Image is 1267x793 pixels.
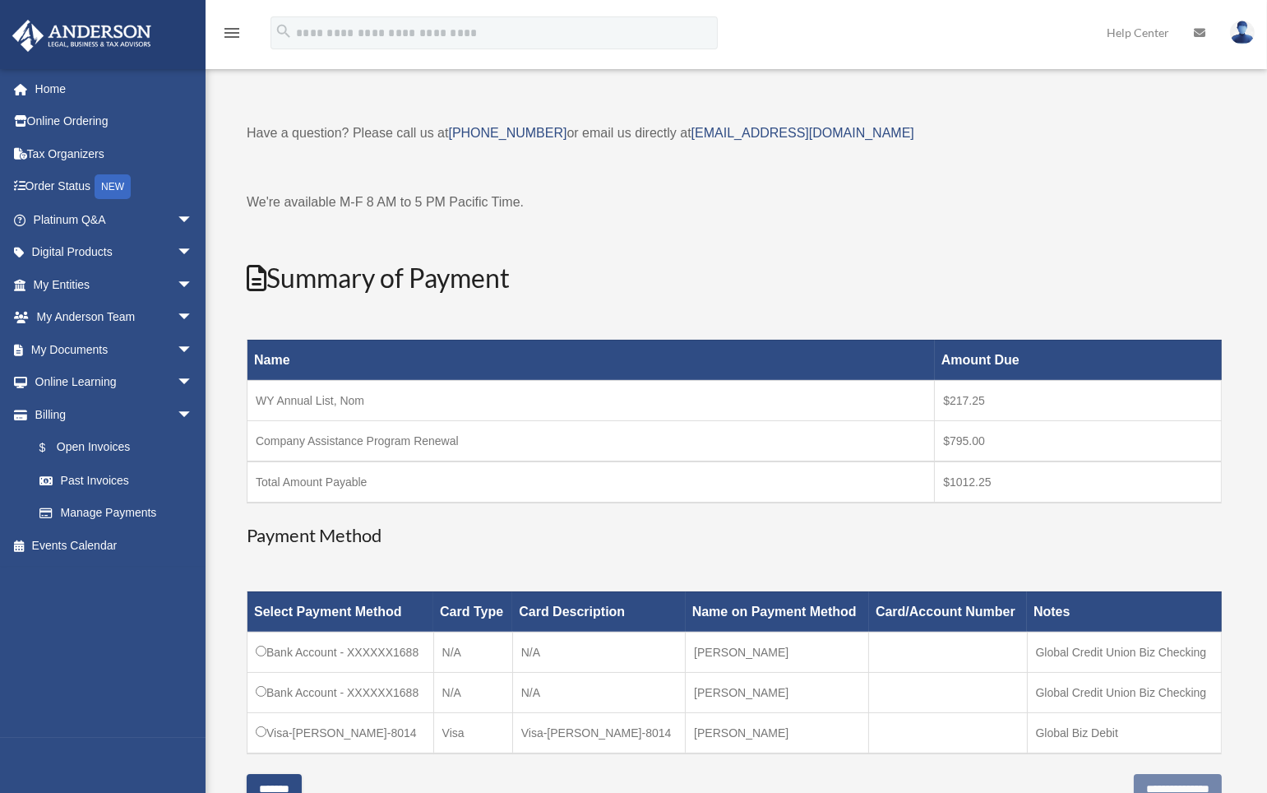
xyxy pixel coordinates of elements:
[1027,712,1221,754] td: Global Biz Debit
[869,591,1027,632] th: Card/Account Number
[247,420,935,461] td: Company Assistance Program Renewal
[512,672,685,712] td: N/A
[686,712,869,754] td: [PERSON_NAME]
[1027,632,1221,672] td: Global Credit Union Biz Checking
[23,431,201,465] a: $Open Invoices
[512,632,685,672] td: N/A
[275,22,293,40] i: search
[23,464,210,497] a: Past Invoices
[1230,21,1255,44] img: User Pic
[177,268,210,302] span: arrow_drop_down
[49,438,57,458] span: $
[686,672,869,712] td: [PERSON_NAME]
[12,268,218,301] a: My Entitiesarrow_drop_down
[12,236,218,269] a: Digital Productsarrow_drop_down
[12,333,218,366] a: My Documentsarrow_drop_down
[12,170,218,204] a: Order StatusNEW
[691,126,914,140] a: [EMAIL_ADDRESS][DOMAIN_NAME]
[935,461,1222,503] td: $1012.25
[12,398,210,431] a: Billingarrow_drop_down
[177,366,210,400] span: arrow_drop_down
[23,497,210,530] a: Manage Payments
[177,301,210,335] span: arrow_drop_down
[12,203,218,236] a: Platinum Q&Aarrow_drop_down
[433,632,512,672] td: N/A
[222,23,242,43] i: menu
[247,523,1222,549] h3: Payment Method
[177,203,210,237] span: arrow_drop_down
[247,591,434,632] th: Select Payment Method
[935,380,1222,420] td: $217.25
[247,191,1222,214] p: We're available M-F 8 AM to 5 PM Pacific Time.
[433,591,512,632] th: Card Type
[247,461,935,503] td: Total Amount Payable
[177,236,210,270] span: arrow_drop_down
[7,20,156,52] img: Anderson Advisors Platinum Portal
[247,672,434,712] td: Bank Account - XXXXXX1688
[12,301,218,334] a: My Anderson Teamarrow_drop_down
[247,632,434,672] td: Bank Account - XXXXXX1688
[448,126,566,140] a: [PHONE_NUMBER]
[512,712,685,754] td: Visa-[PERSON_NAME]-8014
[512,591,685,632] th: Card Description
[247,380,935,420] td: WY Annual List, Nom
[247,122,1222,145] p: Have a question? Please call us at or email us directly at
[1027,672,1221,712] td: Global Credit Union Biz Checking
[12,529,218,562] a: Events Calendar
[177,333,210,367] span: arrow_drop_down
[95,174,131,199] div: NEW
[12,366,218,399] a: Online Learningarrow_drop_down
[12,72,218,105] a: Home
[247,712,434,754] td: Visa-[PERSON_NAME]-8014
[177,398,210,432] span: arrow_drop_down
[433,712,512,754] td: Visa
[686,632,869,672] td: [PERSON_NAME]
[247,340,935,380] th: Name
[12,105,218,138] a: Online Ordering
[935,340,1222,380] th: Amount Due
[686,591,869,632] th: Name on Payment Method
[935,420,1222,461] td: $795.00
[12,137,218,170] a: Tax Organizers
[433,672,512,712] td: N/A
[222,29,242,43] a: menu
[1027,591,1221,632] th: Notes
[247,260,1222,297] h2: Summary of Payment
